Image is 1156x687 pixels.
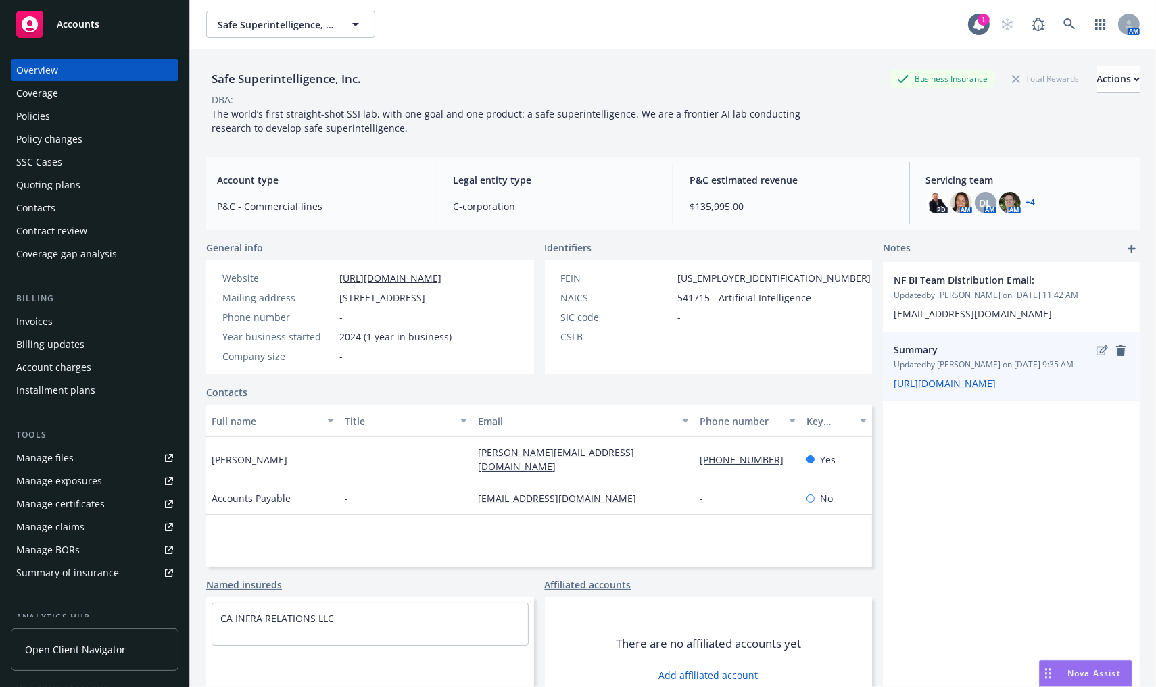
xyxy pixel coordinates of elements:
a: CA INFRA RELATIONS LLC [220,612,334,625]
span: Updated by [PERSON_NAME] on [DATE] 9:35 AM [894,359,1129,371]
span: [PERSON_NAME] [212,453,287,467]
a: Invoices [11,311,178,332]
span: [EMAIL_ADDRESS][DOMAIN_NAME] [894,307,1052,320]
div: Manage certificates [16,493,105,515]
span: Notes [883,240,911,257]
span: - [678,330,681,344]
span: C-corporation [454,199,657,213]
a: Start snowing [994,11,1021,38]
span: - [678,310,681,324]
span: Updated by [PERSON_NAME] on [DATE] 11:42 AM [894,289,1129,301]
span: - [339,349,343,363]
img: photo [999,192,1021,213]
button: Actions [1097,66,1140,93]
div: Contacts [16,197,55,219]
div: DBA: - [212,93,237,107]
a: Billing updates [11,334,178,355]
img: photo [950,192,972,213]
a: Manage claims [11,516,178,538]
a: Quoting plans [11,174,178,196]
a: Report a Bug [1025,11,1052,38]
div: Manage claims [16,516,85,538]
a: Add affiliated account [658,668,758,682]
a: add [1124,240,1140,257]
div: Summary of insurance [16,562,119,584]
div: Installment plans [16,380,95,401]
div: SIC code [561,310,673,324]
div: Title [345,414,452,428]
a: Manage BORs [11,539,178,561]
a: Affiliated accounts [545,578,631,592]
div: 1 [978,14,990,26]
a: Manage files [11,447,178,469]
div: Billing [11,292,178,305]
a: Summary of insurance [11,562,178,584]
span: $135,995.00 [690,199,893,213]
span: [STREET_ADDRESS] [339,290,425,305]
div: CSLB [561,330,673,344]
div: Year business started [222,330,334,344]
span: The world’s first straight-shot SSI lab, with one goal and one product: a safe superintelligence.... [212,107,803,134]
button: Nova Assist [1039,660,1132,687]
div: Safe Superintelligence, Inc. [206,70,366,88]
span: Account type [217,173,420,187]
a: [PHONE_NUMBER] [700,453,794,466]
div: Manage exposures [16,470,102,492]
div: Contract review [16,220,87,242]
div: Coverage gap analysis [16,243,117,265]
a: Contacts [206,385,247,399]
div: Phone number [222,310,334,324]
span: DL [980,196,992,210]
a: Overview [11,59,178,81]
a: Policy changes [11,128,178,150]
div: Full name [212,414,319,428]
span: Accounts [57,19,99,30]
span: Nova Assist [1067,667,1121,679]
span: Legal entity type [454,173,657,187]
a: [URL][DOMAIN_NAME] [339,272,441,284]
a: Switch app [1087,11,1114,38]
button: Email [473,405,694,437]
div: Analytics hub [11,611,178,624]
div: Mailing address [222,290,334,305]
a: Accounts [11,5,178,43]
div: Policies [16,105,50,127]
a: Policies [11,105,178,127]
div: Billing updates [16,334,85,355]
button: Safe Superintelligence, Inc. [206,11,375,38]
a: +4 [1026,199,1036,207]
a: [PERSON_NAME][EMAIL_ADDRESS][DOMAIN_NAME] [478,446,634,473]
div: Key contact [806,414,852,428]
div: Drag to move [1040,661,1057,686]
div: Account charges [16,357,91,378]
a: Named insureds [206,578,282,592]
div: SSC Cases [16,151,62,173]
span: 2024 (1 year in business) [339,330,452,344]
a: Search [1056,11,1083,38]
span: General info [206,240,263,255]
span: [US_EMPLOYER_IDENTIFICATION_NUMBER] [678,271,871,285]
a: Manage exposures [11,470,178,492]
span: - [345,491,348,505]
a: [URL][DOMAIN_NAME] [894,377,996,390]
a: Contract review [11,220,178,242]
span: Safe Superintelligence, Inc. [218,18,335,32]
div: FEIN [561,271,673,285]
div: Email [478,414,674,428]
span: Accounts Payable [212,491,291,505]
button: Title [339,405,473,437]
a: Account charges [11,357,178,378]
span: - [339,310,343,324]
div: Phone number [700,414,781,428]
a: Installment plans [11,380,178,401]
div: Quoting plans [16,174,80,196]
img: photo [926,192,948,213]
a: Coverage [11,82,178,104]
div: NAICS [561,290,673,305]
a: SSC Cases [11,151,178,173]
div: SummaryeditremoveUpdatedby [PERSON_NAME] on [DATE] 9:35 AM[URL][DOMAIN_NAME] [883,332,1140,401]
span: Yes [820,453,836,467]
span: Servicing team [926,173,1130,187]
div: Website [222,271,334,285]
